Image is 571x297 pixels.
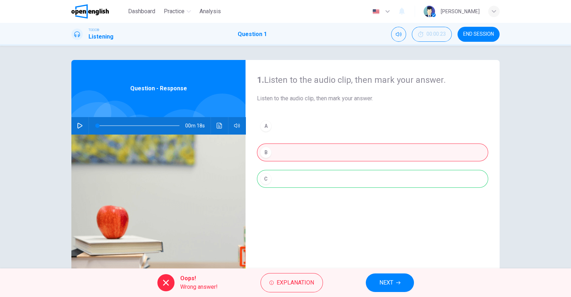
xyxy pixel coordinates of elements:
[463,31,494,37] span: END SESSION
[164,7,185,16] span: Practice
[257,75,264,85] strong: 1.
[261,273,323,292] button: Explanation
[125,5,158,18] button: Dashboard
[161,5,194,18] button: Practice
[391,27,406,42] div: Mute
[180,283,218,291] span: Wrong answer!
[130,84,187,93] span: Question - Response
[71,4,109,19] img: OpenEnglish logo
[366,273,414,292] button: NEXT
[458,27,500,42] button: END SESSION
[89,27,99,32] span: TOEIC®
[372,9,380,14] img: en
[214,117,225,134] button: Click to see the audio transcription
[238,30,267,39] h1: Question 1
[412,27,452,42] button: 00:00:23
[424,6,435,17] img: Profile picture
[441,7,480,16] div: [PERSON_NAME]
[71,4,125,19] a: OpenEnglish logo
[197,5,224,18] button: Analysis
[185,117,211,134] span: 00m 18s
[277,278,314,288] span: Explanation
[199,7,221,16] span: Analysis
[426,31,446,37] span: 00:00:23
[257,94,488,103] span: Listen to the audio clip, then mark your answer.
[379,278,393,288] span: NEXT
[180,274,218,283] span: Oops!
[89,32,113,41] h1: Listening
[257,74,488,86] h4: Listen to the audio clip, then mark your answer.
[412,27,452,42] div: Hide
[128,7,155,16] span: Dashboard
